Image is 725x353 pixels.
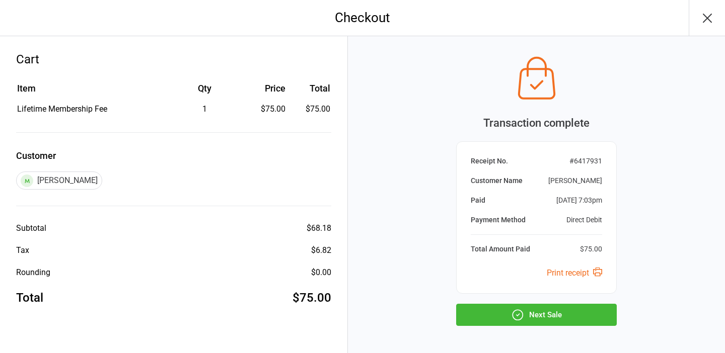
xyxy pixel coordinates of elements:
[16,289,43,307] div: Total
[289,103,330,115] td: $75.00
[556,195,602,206] div: [DATE] 7:03pm
[16,267,50,279] div: Rounding
[569,156,602,166] div: # 6417931
[16,222,46,234] div: Subtotal
[17,81,166,102] th: Item
[548,175,602,186] div: [PERSON_NAME]
[289,81,330,102] th: Total
[471,195,485,206] div: Paid
[471,156,508,166] div: Receipt No.
[311,267,331,279] div: $0.00
[16,171,102,190] div: [PERSON_NAME]
[307,222,331,234] div: $68.18
[580,244,602,254] div: $75.00
[16,149,331,162] label: Customer
[243,81,285,95] div: Price
[471,244,530,254] div: Total Amount Paid
[471,175,523,186] div: Customer Name
[16,244,29,256] div: Tax
[547,268,602,278] a: Print receipt
[167,103,242,115] div: 1
[17,104,107,114] span: Lifetime Membership Fee
[566,215,602,225] div: Direct Debit
[311,244,331,256] div: $6.82
[456,304,617,326] button: Next Sale
[456,115,617,131] div: Transaction complete
[16,50,331,68] div: Cart
[293,289,331,307] div: $75.00
[243,103,285,115] div: $75.00
[471,215,526,225] div: Payment Method
[167,81,242,102] th: Qty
